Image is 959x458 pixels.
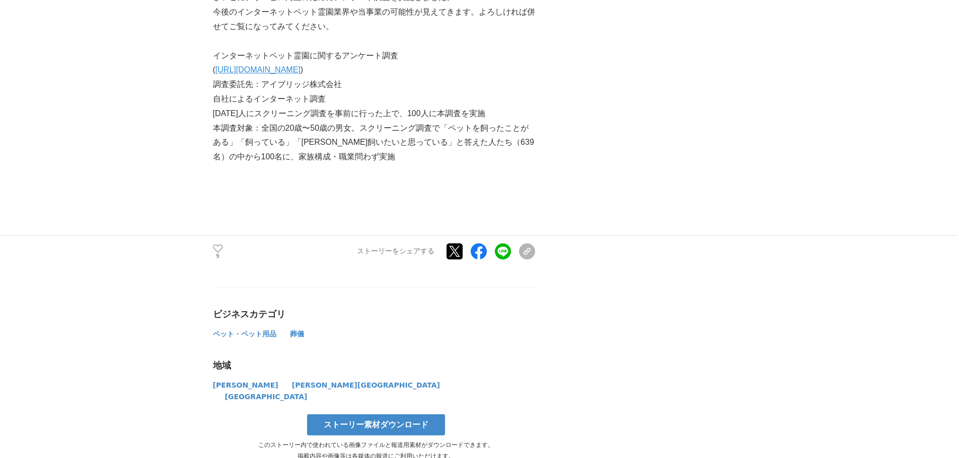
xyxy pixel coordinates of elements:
span: ペット・ペット用品 [213,330,276,338]
a: [PERSON_NAME] [213,383,280,389]
a: ストーリー素材ダウンロード [307,414,445,435]
a: 葬儀 [290,332,304,337]
p: インターネットペット霊園に関するアンケート調査 [213,49,535,63]
a: [PERSON_NAME][GEOGRAPHIC_DATA] [292,383,440,389]
p: ( ) [213,63,535,77]
span: [GEOGRAPHIC_DATA] [225,393,308,401]
p: [DATE]人にスクリーニング調査を事前に行った上で、100人に本調査を実施 [213,107,535,121]
p: ストーリーをシェアする [357,247,434,256]
a: ペット・ペット用品 [213,332,278,337]
a: [GEOGRAPHIC_DATA] [225,395,308,400]
span: 葬儀 [290,330,304,338]
div: ビジネスカテゴリ [213,308,535,320]
div: 地域 [213,359,535,372]
p: 自社によるインターネット調査 [213,92,535,107]
p: 調査委託先：アイブリッジ株式会社 [213,77,535,92]
p: 9 [213,254,223,259]
p: 今後のインターネットペット霊園業界や当事業の可能性が見えてきます。よろしければ併せてご覧になってみてください。 [213,5,535,34]
a: [URL][DOMAIN_NAME] [215,65,301,74]
span: [PERSON_NAME] [213,381,278,389]
span: [PERSON_NAME][GEOGRAPHIC_DATA] [292,381,440,389]
p: 本調査対象：全国の20歳〜50歳の男女。スクリーニング調査で「ペットを飼ったことがある」「飼っている」「[PERSON_NAME]飼いたいと思っている」と答えた人たち（639名）の中から100名... [213,121,535,164]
